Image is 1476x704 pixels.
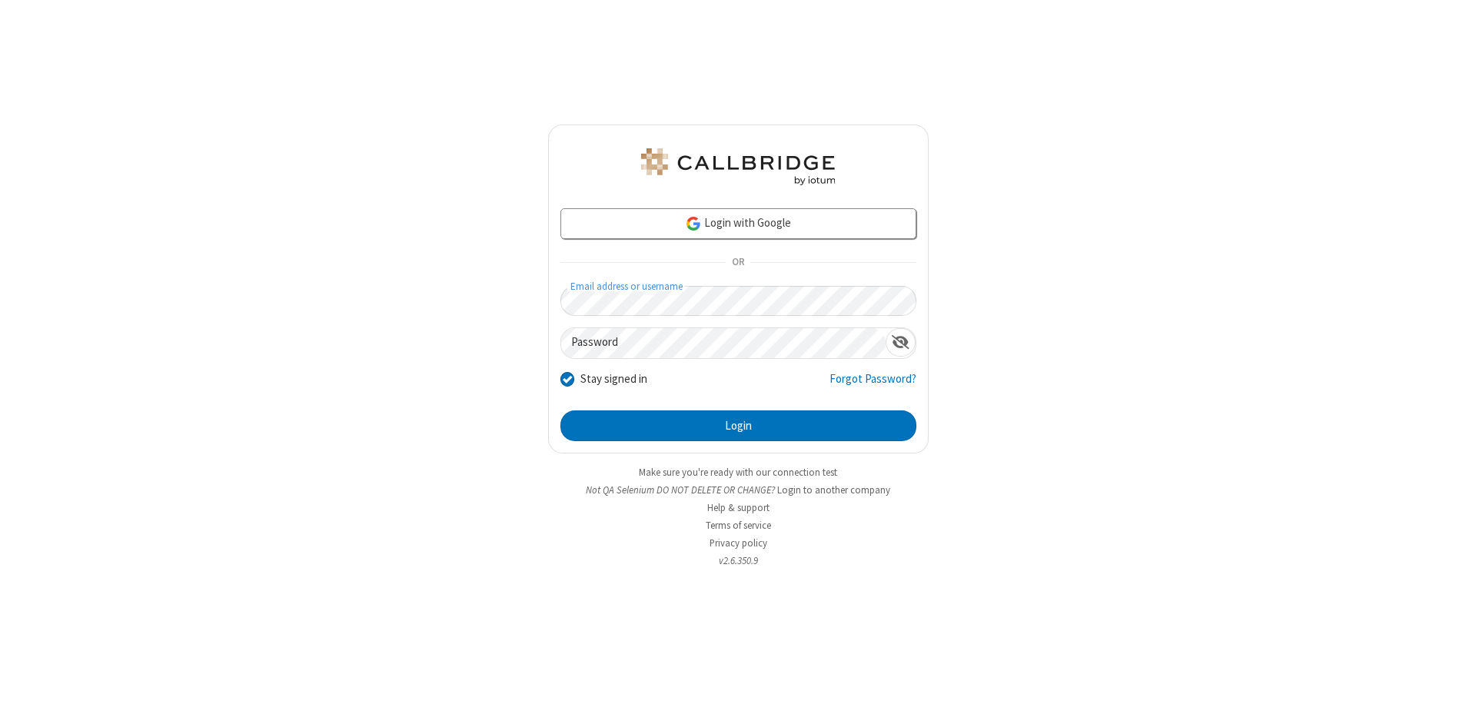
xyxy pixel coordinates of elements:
input: Password [561,328,886,358]
button: Login to another company [777,483,890,497]
li: v2.6.350.9 [548,553,929,568]
a: Forgot Password? [829,370,916,400]
img: QA Selenium DO NOT DELETE OR CHANGE [638,148,838,185]
label: Stay signed in [580,370,647,388]
span: OR [726,252,750,274]
a: Make sure you're ready with our connection test [639,466,837,479]
img: google-icon.png [685,215,702,232]
button: Login [560,410,916,441]
li: Not QA Selenium DO NOT DELETE OR CHANGE? [548,483,929,497]
a: Terms of service [706,519,771,532]
input: Email address or username [560,286,916,316]
a: Help & support [707,501,770,514]
a: Login with Google [560,208,916,239]
a: Privacy policy [710,536,767,550]
div: Show password [886,328,916,357]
